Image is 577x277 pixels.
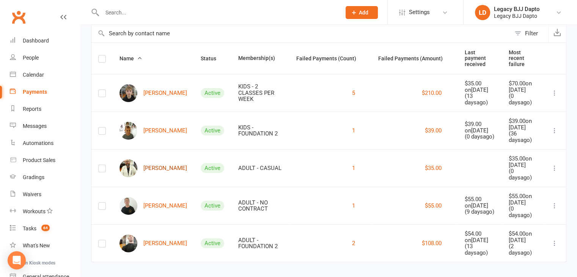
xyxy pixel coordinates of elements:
[119,122,187,140] a: Jamal Beri[PERSON_NAME]
[10,83,80,101] a: Payments
[9,8,28,27] a: Clubworx
[10,169,80,186] a: Gradings
[465,209,495,215] div: ( 9 days ago)
[10,237,80,254] a: What's New
[231,43,289,74] th: Membership(s)
[201,201,224,211] div: Active
[23,242,50,249] div: What's New
[494,6,540,13] div: Legacy BJJ Dapto
[23,157,55,163] div: Product Sales
[352,88,355,98] button: 5
[465,121,495,134] div: $39.00 on [DATE]
[100,7,336,18] input: Search...
[8,251,26,269] div: Open Intercom Messenger
[509,93,536,105] div: ( 0 days ago)
[23,140,53,146] div: Automations
[465,231,495,243] div: $54.00 on [DATE]
[10,32,80,49] a: Dashboard
[425,201,442,210] button: $55.00
[509,80,536,93] div: $70.00 on [DATE]
[509,168,536,181] div: ( 0 days ago)
[201,88,224,98] div: Active
[238,200,283,212] div: ADULT - NO CONTRACT
[352,126,355,135] button: 1
[41,225,50,231] span: 64
[509,118,536,131] div: $39.00 on [DATE]
[509,193,536,206] div: $55.00 on [DATE]
[425,126,442,135] button: $39.00
[409,4,430,21] span: Settings
[119,84,187,102] a: Liam Allen[PERSON_NAME]
[10,118,80,135] a: Messages
[422,88,442,98] button: $210.00
[10,101,80,118] a: Reports
[346,6,378,19] button: Add
[378,54,451,63] button: Failed Payments (Amount)
[10,66,80,83] a: Calendar
[119,197,137,215] img: Cheyne Lloyd -sumner
[23,225,36,231] div: Tasks
[378,55,451,61] span: Failed Payments (Amount)
[119,159,137,177] img: Cameron Butt
[509,243,536,256] div: ( 2 days ago)
[296,54,365,63] button: Failed Payments (Count)
[119,159,187,177] a: Cameron Butt[PERSON_NAME]
[119,235,137,252] img: Sam Walker
[352,201,355,210] button: 1
[511,24,548,42] button: Filter
[201,55,225,61] span: Status
[425,164,442,173] button: $35.00
[465,243,495,256] div: ( 13 days ago)
[509,231,536,243] div: $54.00 on [DATE]
[119,84,137,102] img: Liam Allen
[23,174,44,180] div: Gradings
[238,237,283,250] div: ADULT - FOUNDATION 2
[23,72,44,78] div: Calendar
[119,55,142,61] span: Name
[238,83,283,102] div: KIDS - 2 CLASSES PER WEEK
[475,5,490,20] div: LD
[201,163,224,173] div: Active
[10,135,80,152] a: Automations
[10,49,80,66] a: People
[119,54,142,63] button: Name
[91,24,511,42] input: Search by contact name
[359,9,368,16] span: Add
[23,55,39,61] div: People
[23,38,49,44] div: Dashboard
[23,123,47,129] div: Messages
[352,239,355,248] button: 2
[465,196,495,209] div: $55.00 on [DATE]
[509,156,536,168] div: $35.00 on [DATE]
[10,220,80,237] a: Tasks 64
[23,208,46,214] div: Workouts
[465,93,495,105] div: ( 13 days ago)
[119,235,187,252] a: Sam Walker[PERSON_NAME]
[296,55,365,61] span: Failed Payments (Count)
[465,134,495,140] div: ( 0 days ago)
[119,197,187,215] a: Cheyne Lloyd -sumner[PERSON_NAME]
[422,239,442,248] button: $108.00
[352,164,355,173] button: 1
[509,206,536,218] div: ( 0 days ago)
[502,43,543,74] th: Most recent failure
[10,203,80,220] a: Workouts
[10,186,80,203] a: Waivers
[10,152,80,169] a: Product Sales
[465,80,495,93] div: $35.00 on [DATE]
[23,89,47,95] div: Payments
[509,131,536,143] div: ( 36 days ago)
[201,238,224,248] div: Active
[201,54,225,63] button: Status
[238,124,283,137] div: KIDS - FOUNDATION 2
[525,29,538,38] div: Filter
[201,126,224,135] div: Active
[119,122,137,140] img: Jamal Beri
[458,43,502,74] th: Last payment received
[238,165,283,172] div: ADULT - CASUAL
[494,13,540,19] div: Legacy BJJ Dapto
[23,191,41,197] div: Waivers
[23,106,41,112] div: Reports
